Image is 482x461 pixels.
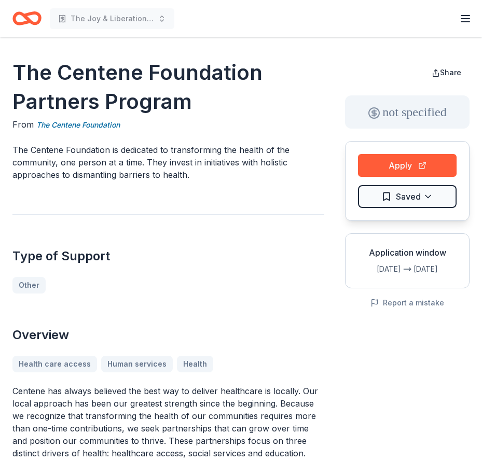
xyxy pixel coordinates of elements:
[345,95,470,129] div: not specified
[12,58,324,116] h1: The Centene Foundation Partners Program
[71,12,154,25] span: The Joy & Liberation Center
[12,327,324,343] h2: Overview
[12,277,46,294] a: Other
[12,6,42,31] a: Home
[50,8,174,29] button: The Joy & Liberation Center
[12,144,324,181] p: The Centene Foundation is dedicated to transforming the health of the community, one person at a ...
[12,385,324,459] p: Centene has always believed the best way to deliver healthcare is locally. Our local approach has...
[12,118,324,131] div: From
[358,154,457,177] button: Apply
[396,190,421,203] span: Saved
[354,246,461,259] div: Application window
[414,263,461,275] div: [DATE]
[358,185,457,208] button: Saved
[440,68,461,77] span: Share
[354,263,401,275] div: [DATE]
[423,62,470,83] button: Share
[12,248,324,264] h2: Type of Support
[36,119,120,131] a: The Centene Foundation
[370,297,444,309] button: Report a mistake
